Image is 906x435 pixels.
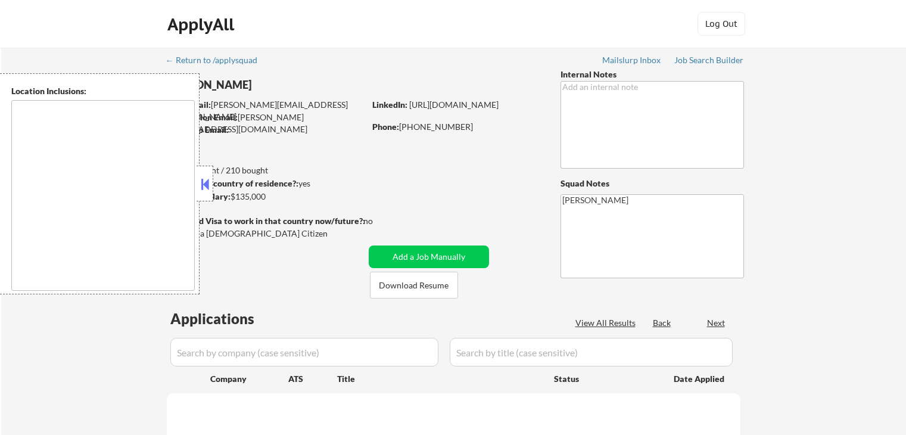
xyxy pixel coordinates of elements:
div: Location Inclusions: [11,85,195,97]
div: [PERSON_NAME] [167,77,412,92]
a: Mailslurp Inbox [602,55,662,67]
div: View All Results [575,317,639,329]
div: Title [337,373,543,385]
div: Internal Notes [561,69,744,80]
div: Mailslurp Inbox [602,56,662,64]
strong: Can work in country of residence?: [166,178,298,188]
div: Applications [170,312,288,326]
div: Job Search Builder [674,56,744,64]
strong: LinkedIn: [372,100,407,110]
button: Add a Job Manually [369,246,489,268]
div: [PERSON_NAME][EMAIL_ADDRESS][DOMAIN_NAME] [167,99,365,122]
div: 0 sent / 210 bought [166,164,365,176]
input: Search by title (case sensitive) [450,338,733,366]
div: Squad Notes [561,178,744,189]
div: [PHONE_NUMBER] [372,121,541,133]
div: ← Return to /applysquad [166,56,269,64]
input: Search by company (case sensitive) [170,338,438,366]
div: Next [707,317,726,329]
div: [PERSON_NAME][EMAIL_ADDRESS][DOMAIN_NAME] [167,111,365,135]
div: Yes, I am a [DEMOGRAPHIC_DATA] Citizen [167,228,368,240]
button: Log Out [698,12,745,36]
strong: Phone: [372,122,399,132]
div: Date Applied [674,373,726,385]
a: ← Return to /applysquad [166,55,269,67]
button: Download Resume [370,272,458,299]
div: yes [166,178,361,189]
a: [URL][DOMAIN_NAME] [409,100,499,110]
strong: Will need Visa to work in that country now/future?: [167,216,365,226]
div: Status [554,368,656,389]
div: no [363,215,397,227]
div: Company [210,373,288,385]
div: ATS [288,373,337,385]
div: ApplyAll [167,14,238,35]
div: Back [653,317,672,329]
div: $135,000 [166,191,365,203]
